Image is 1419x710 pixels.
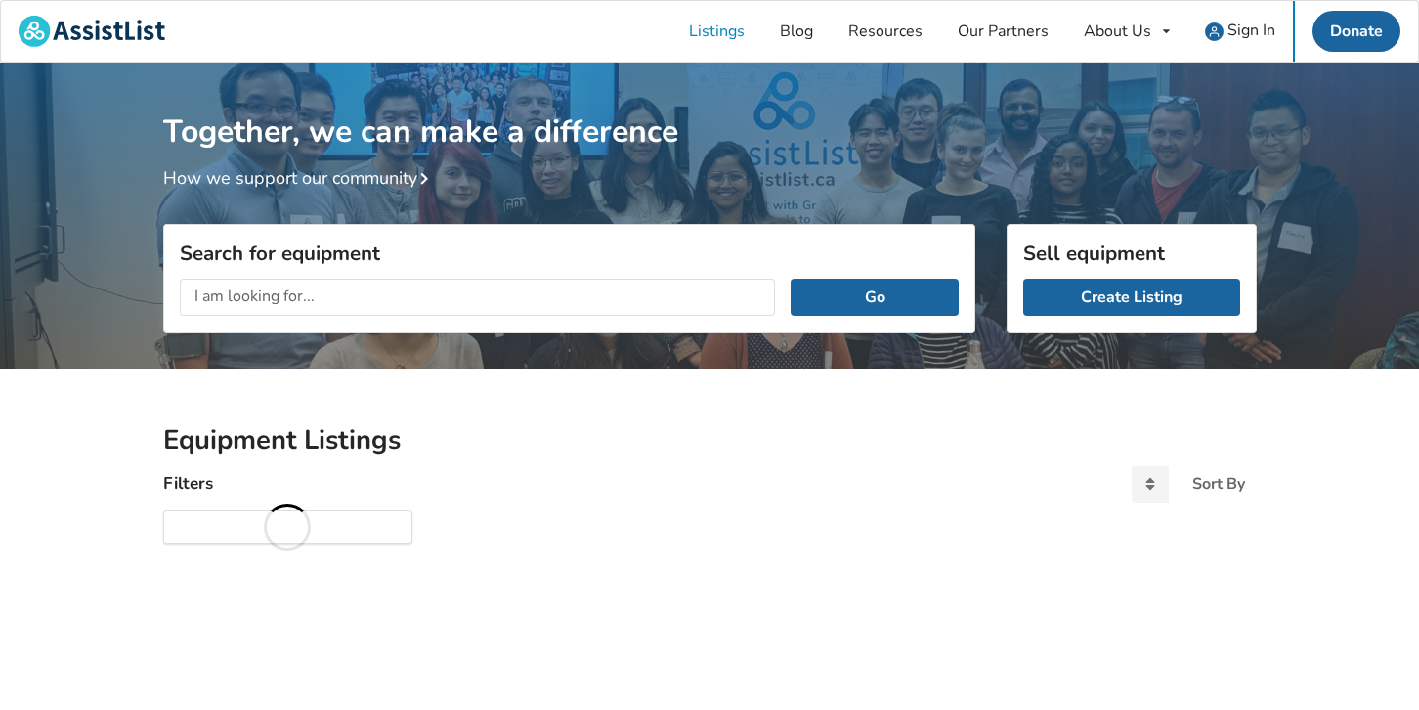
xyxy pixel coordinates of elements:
[831,1,940,62] a: Resources
[671,1,762,62] a: Listings
[762,1,831,62] a: Blog
[1192,476,1245,492] div: Sort By
[163,472,213,495] h4: Filters
[1205,22,1224,41] img: user icon
[1023,241,1240,266] h3: Sell equipment
[163,166,437,190] a: How we support our community
[1084,23,1151,39] div: About Us
[163,423,1257,458] h2: Equipment Listings
[1023,279,1240,316] a: Create Listing
[1312,11,1400,52] a: Donate
[19,16,165,47] img: assistlist-logo
[1227,20,1275,41] span: Sign In
[163,63,1257,152] h1: Together, we can make a difference
[180,241,959,266] h3: Search for equipment
[940,1,1066,62] a: Our Partners
[180,279,776,316] input: I am looking for...
[791,279,958,316] button: Go
[1187,1,1293,62] a: user icon Sign In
